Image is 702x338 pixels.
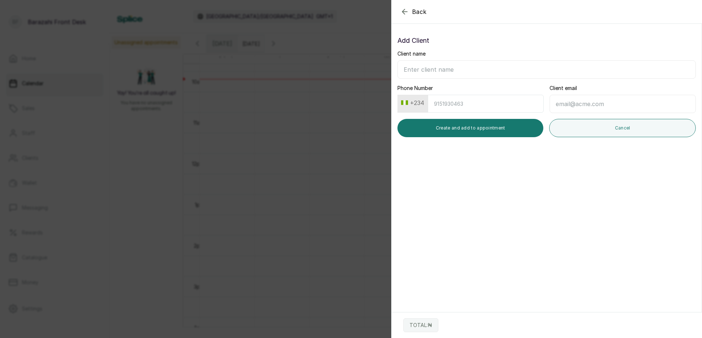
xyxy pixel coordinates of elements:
span: Back [412,7,427,16]
button: Create and add to appointment [397,119,543,137]
button: Back [400,7,427,16]
input: email@acme.com [550,95,696,113]
label: Client email [550,84,577,92]
p: TOTAL: ₦ [409,322,432,329]
p: Add Client [397,35,696,46]
button: +234 [398,97,427,109]
input: Enter client name [397,60,696,79]
input: 9151930463 [428,95,544,113]
button: Cancel [549,119,696,137]
label: Phone Number [397,84,433,92]
label: Client name [397,50,426,57]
